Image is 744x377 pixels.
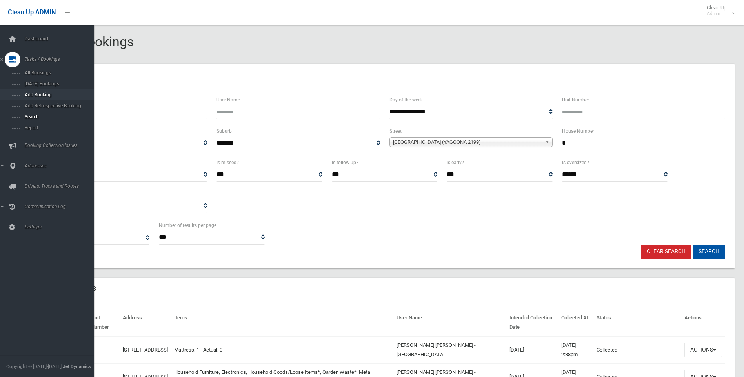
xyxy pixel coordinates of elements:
button: Search [693,245,725,259]
th: Items [171,309,393,336]
span: Search [22,114,93,120]
label: Suburb [216,127,232,136]
th: Collected At [558,309,593,336]
small: Admin [707,11,726,16]
span: Clean Up ADMIN [8,9,56,16]
td: [DATE] 2:38pm [558,336,593,364]
th: Actions [681,309,725,336]
span: Addresses [22,163,100,169]
button: Actions [684,343,722,357]
td: [DATE] [506,336,558,364]
span: Tasks / Bookings [22,56,100,62]
label: House Number [562,127,594,136]
label: Number of results per page [159,221,216,230]
th: Status [593,309,681,336]
span: All Bookings [22,70,93,76]
label: Is early? [447,158,464,167]
th: Unit Number [88,309,120,336]
td: Collected [593,336,681,364]
span: Booking Collection Issues [22,143,100,148]
span: Drivers, Trucks and Routes [22,183,100,189]
span: Clean Up [703,5,734,16]
span: Report [22,125,93,130]
span: Communication Log [22,204,100,209]
span: Settings [22,224,100,230]
td: [PERSON_NAME] [PERSON_NAME] - [GEOGRAPHIC_DATA] [393,336,506,364]
th: Intended Collection Date [506,309,558,336]
td: Mattress: 1 - Actual: 0 [171,336,393,364]
label: Day of the week [389,96,423,104]
span: Add Retrospective Booking [22,103,93,109]
span: [GEOGRAPHIC_DATA] (YAGOONA 2199) [393,138,542,147]
label: Street [389,127,402,136]
th: User Name [393,309,506,336]
span: Add Booking [22,92,93,98]
label: Is follow up? [332,158,358,167]
strong: Jet Dynamics [63,364,91,369]
th: Address [120,309,171,336]
label: User Name [216,96,240,104]
span: Copyright © [DATE]-[DATE] [6,364,62,369]
a: Clear Search [641,245,691,259]
label: Is missed? [216,158,239,167]
a: [STREET_ADDRESS] [123,347,168,353]
label: Unit Number [562,96,589,104]
span: Dashboard [22,36,100,42]
span: [DATE] Bookings [22,81,93,87]
label: Is oversized? [562,158,589,167]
